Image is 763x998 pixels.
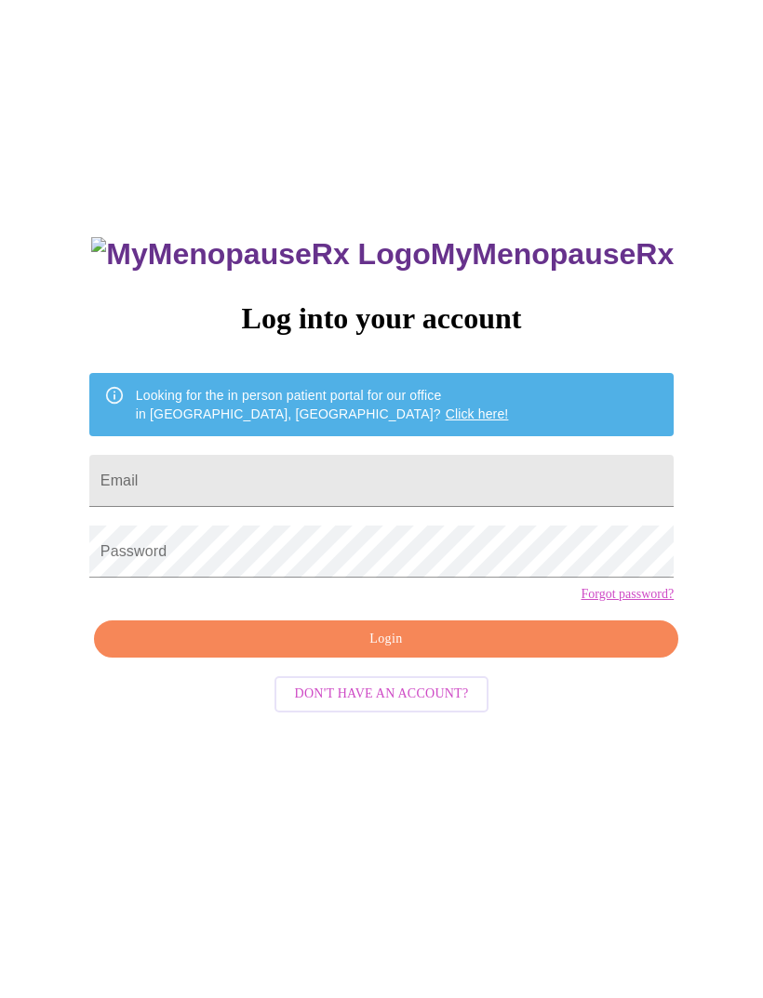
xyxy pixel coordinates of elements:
[115,628,657,651] span: Login
[274,676,489,712] button: Don't have an account?
[91,237,674,272] h3: MyMenopauseRx
[581,587,674,602] a: Forgot password?
[270,685,494,700] a: Don't have an account?
[89,301,674,336] h3: Log into your account
[295,683,469,706] span: Don't have an account?
[136,379,509,431] div: Looking for the in person patient portal for our office in [GEOGRAPHIC_DATA], [GEOGRAPHIC_DATA]?
[446,406,509,421] a: Click here!
[94,620,678,659] button: Login
[91,237,430,272] img: MyMenopauseRx Logo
